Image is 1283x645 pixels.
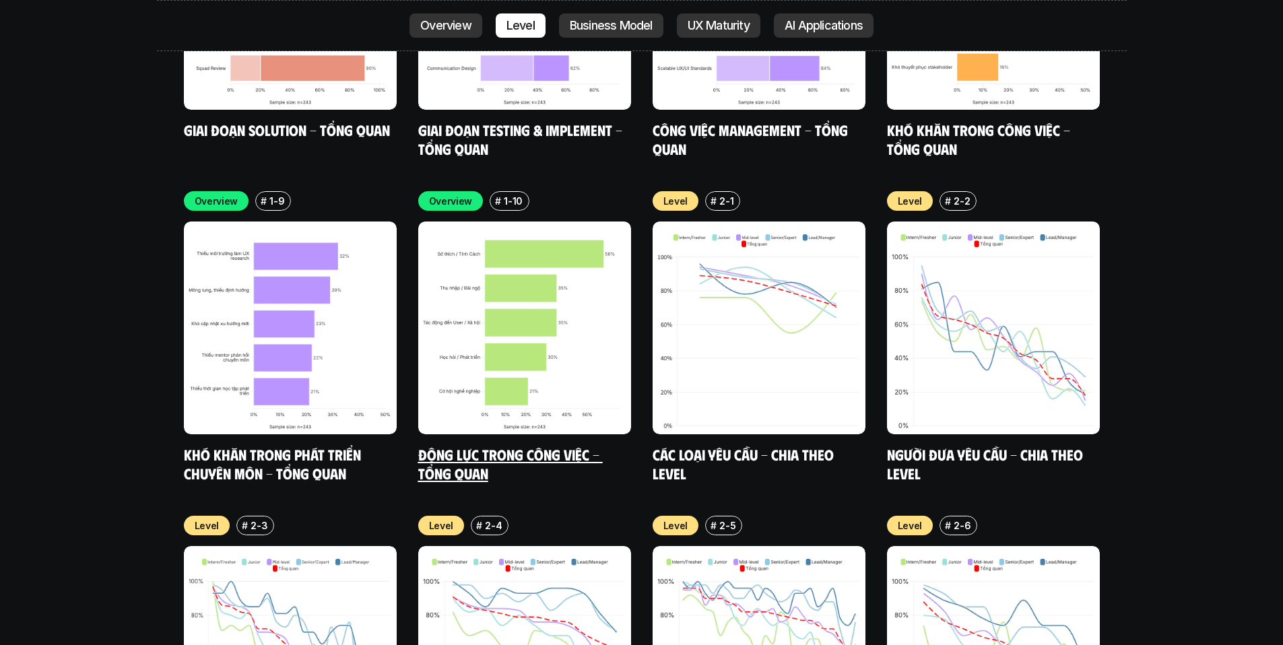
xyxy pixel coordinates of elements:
[496,13,546,38] a: Level
[954,194,970,208] p: 2-2
[251,518,267,533] p: 2-3
[261,196,267,206] h6: #
[785,19,863,32] p: AI Applications
[774,13,874,38] a: AI Applications
[677,13,760,38] a: UX Maturity
[429,518,454,533] p: Level
[887,121,1074,158] a: Khó khăn trong công việc - Tổng quan
[711,520,717,531] h6: #
[945,520,951,531] h6: #
[719,518,735,533] p: 2-5
[559,13,663,38] a: Business Model
[485,518,502,533] p: 2-4
[688,19,750,32] p: UX Maturity
[954,518,971,533] p: 2-6
[945,196,951,206] h6: #
[476,520,482,531] h6: #
[898,194,923,208] p: Level
[711,196,717,206] h6: #
[653,121,851,158] a: Công việc Management - Tổng quan
[418,445,603,482] a: Động lực trong công việc - Tổng quan
[504,194,523,208] p: 1-10
[898,518,923,533] p: Level
[409,13,482,38] a: Overview
[195,194,238,208] p: Overview
[663,194,688,208] p: Level
[495,196,501,206] h6: #
[429,194,473,208] p: Overview
[184,445,364,482] a: Khó khăn trong phát triển chuyên môn - Tổng quan
[506,19,535,32] p: Level
[719,194,733,208] p: 2-1
[420,19,471,32] p: Overview
[269,194,284,208] p: 1-9
[242,520,248,531] h6: #
[887,445,1086,482] a: Người đưa yêu cầu - Chia theo Level
[184,121,390,139] a: Giai đoạn Solution - Tổng quan
[195,518,220,533] p: Level
[653,445,837,482] a: Các loại yêu cầu - Chia theo level
[570,19,653,32] p: Business Model
[663,518,688,533] p: Level
[418,121,626,158] a: Giai đoạn Testing & Implement - Tổng quan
